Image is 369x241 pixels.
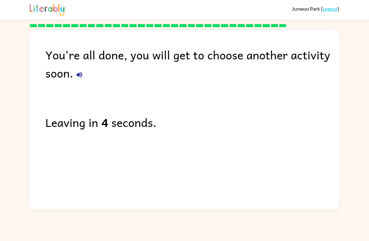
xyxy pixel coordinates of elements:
[292,6,339,12] div: ( )
[45,46,339,82] div: You're all done, you will get to choose another activity soon.
[101,113,108,131] b: 4
[30,3,64,16] img: Literably
[322,6,338,12] a: Logout
[292,6,321,12] span: Junwoo Park
[45,113,339,131] div: Leaving in seconds.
